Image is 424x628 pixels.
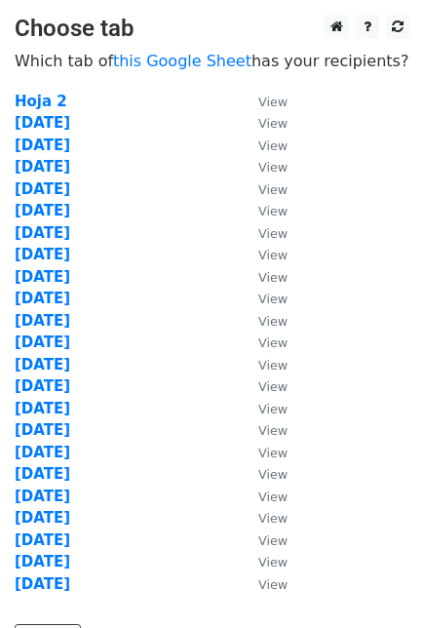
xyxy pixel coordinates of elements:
[239,509,288,527] a: View
[258,204,288,218] small: View
[258,467,288,482] small: View
[15,290,70,307] a: [DATE]
[239,531,288,549] a: View
[258,379,288,394] small: View
[258,116,288,131] small: View
[258,292,288,306] small: View
[258,533,288,548] small: View
[15,553,70,570] a: [DATE]
[239,202,288,219] a: View
[15,531,70,549] a: [DATE]
[239,180,288,198] a: View
[239,334,288,351] a: View
[15,158,70,176] a: [DATE]
[239,312,288,330] a: View
[239,488,288,505] a: View
[258,226,288,241] small: View
[15,202,70,219] a: [DATE]
[258,423,288,438] small: View
[239,290,288,307] a: View
[15,93,67,110] a: Hoja 2
[15,509,70,527] a: [DATE]
[15,312,70,330] a: [DATE]
[15,356,70,373] a: [DATE]
[15,180,70,198] a: [DATE]
[258,511,288,526] small: View
[258,138,288,153] small: View
[239,158,288,176] a: View
[239,444,288,461] a: View
[15,465,70,483] a: [DATE]
[239,224,288,242] a: View
[239,268,288,286] a: View
[15,444,70,461] a: [DATE]
[239,137,288,154] a: View
[258,335,288,350] small: View
[258,402,288,416] small: View
[239,553,288,570] a: View
[15,51,409,71] p: Which tab of has your recipients?
[15,246,70,263] a: [DATE]
[239,421,288,439] a: View
[258,182,288,197] small: View
[15,224,70,242] a: [DATE]
[239,246,288,263] a: View
[258,577,288,592] small: View
[258,95,288,109] small: View
[15,15,409,43] h3: Choose tab
[239,114,288,132] a: View
[15,400,70,417] a: [DATE]
[258,160,288,175] small: View
[15,268,70,286] a: [DATE]
[258,358,288,373] small: View
[15,488,70,505] a: [DATE]
[15,334,70,351] a: [DATE]
[15,377,70,395] a: [DATE]
[258,490,288,504] small: View
[15,137,70,154] a: [DATE]
[258,248,288,262] small: View
[239,93,288,110] a: View
[239,377,288,395] a: View
[239,575,288,593] a: View
[239,400,288,417] a: View
[15,114,70,132] a: [DATE]
[113,52,251,70] a: this Google Sheet
[239,356,288,373] a: View
[239,465,288,483] a: View
[258,270,288,285] small: View
[258,446,288,460] small: View
[258,555,288,569] small: View
[258,314,288,329] small: View
[15,421,70,439] a: [DATE]
[15,575,70,593] a: [DATE]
